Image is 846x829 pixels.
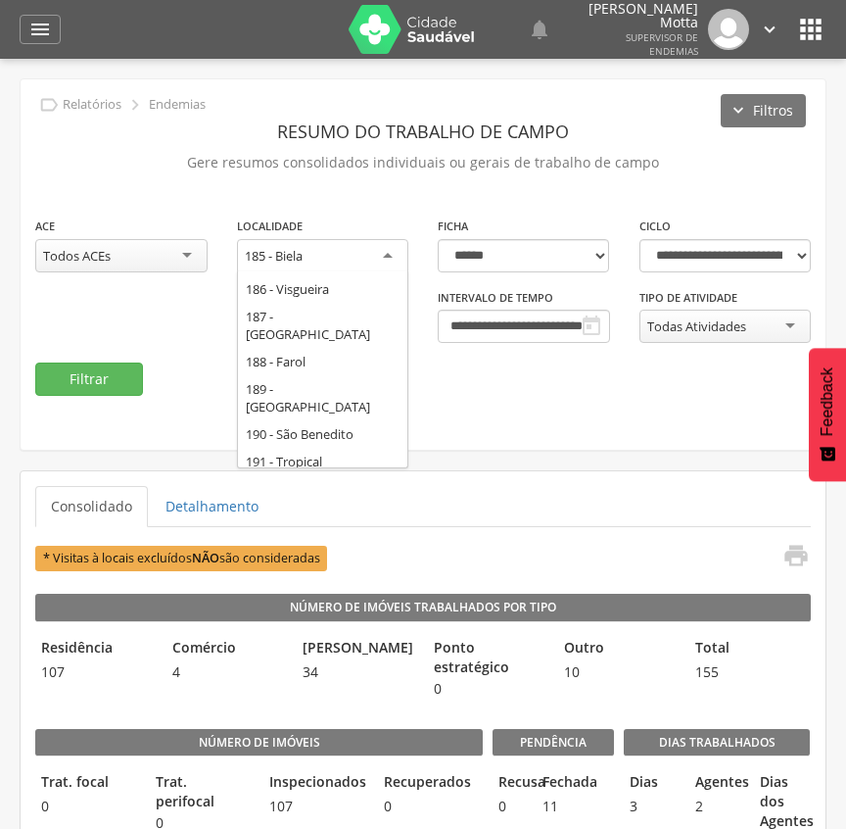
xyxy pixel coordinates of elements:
[428,679,549,699] span: 0
[166,638,288,660] legend: Comércio
[63,97,121,113] p: Relatórios
[263,772,368,795] legend: Inspecionados
[819,367,836,436] span: Feedback
[378,772,483,795] legend: Recuperados
[378,797,483,816] span: 0
[759,9,780,50] a: 
[35,219,55,234] label: ACE
[537,797,570,816] span: 11
[639,290,737,306] label: Tipo de Atividade
[771,542,810,574] a: 
[35,114,811,149] header: Resumo do Trabalho de Campo
[795,14,826,45] i: 
[35,797,140,816] span: 0
[782,542,810,569] i: 
[689,772,745,795] legend: Agentes
[20,15,61,44] a: 
[35,149,811,176] p: Gere resumos consolidados individuais ou gerais de trabalho de campo
[647,317,746,335] div: Todas Atividades
[537,772,570,795] legend: Fechada
[35,594,811,621] legend: Número de Imóveis Trabalhados por Tipo
[576,2,699,29] p: [PERSON_NAME] Motta
[689,638,811,660] legend: Total
[297,638,418,660] legend: [PERSON_NAME]
[759,19,780,40] i: 
[558,662,680,682] span: 10
[624,729,810,756] legend: Dias Trabalhados
[438,290,553,306] label: Intervalo de Tempo
[558,638,680,660] legend: Outro
[238,348,407,375] div: 188 - Farol
[238,303,407,348] div: 187 - [GEOGRAPHIC_DATA]
[166,662,288,682] span: 4
[528,18,551,41] i: 
[626,30,698,58] span: Supervisor de Endemias
[689,797,745,816] span: 2
[624,797,680,816] span: 3
[149,97,206,113] p: Endemias
[689,662,811,682] span: 155
[238,448,407,475] div: 191 - Tropical
[438,219,468,234] label: Ficha
[35,662,157,682] span: 107
[150,772,255,811] legend: Trat. perifocal
[237,219,303,234] label: Localidade
[35,486,148,527] a: Consolidado
[580,315,603,338] i: 
[35,363,143,396] button: Filtrar
[297,662,418,682] span: 34
[35,638,157,660] legend: Residência
[43,247,111,265] div: Todos ACEs
[35,546,327,570] span: * Visitas à locais excluídos são consideradas
[245,247,303,265] div: 185 - Biela
[493,797,526,816] span: 0
[238,420,407,448] div: 190 - São Benedito
[238,375,407,420] div: 189 - [GEOGRAPHIC_DATA]
[35,772,140,795] legend: Trat. focal
[124,94,146,116] i: 
[721,94,806,127] button: Filtros
[238,275,407,303] div: 186 - Visgueira
[639,219,671,234] label: Ciclo
[28,18,52,41] i: 
[428,638,549,677] legend: Ponto estratégico
[809,348,846,481] button: Feedback - Mostrar pesquisa
[493,729,614,756] legend: Pendência
[38,94,60,116] i: 
[192,550,219,566] b: NÃO
[263,797,368,816] span: 107
[150,486,274,527] a: Detalhamento
[528,9,551,50] a: 
[624,772,680,795] legend: Dias
[35,729,483,756] legend: Número de imóveis
[493,772,526,795] legend: Recusa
